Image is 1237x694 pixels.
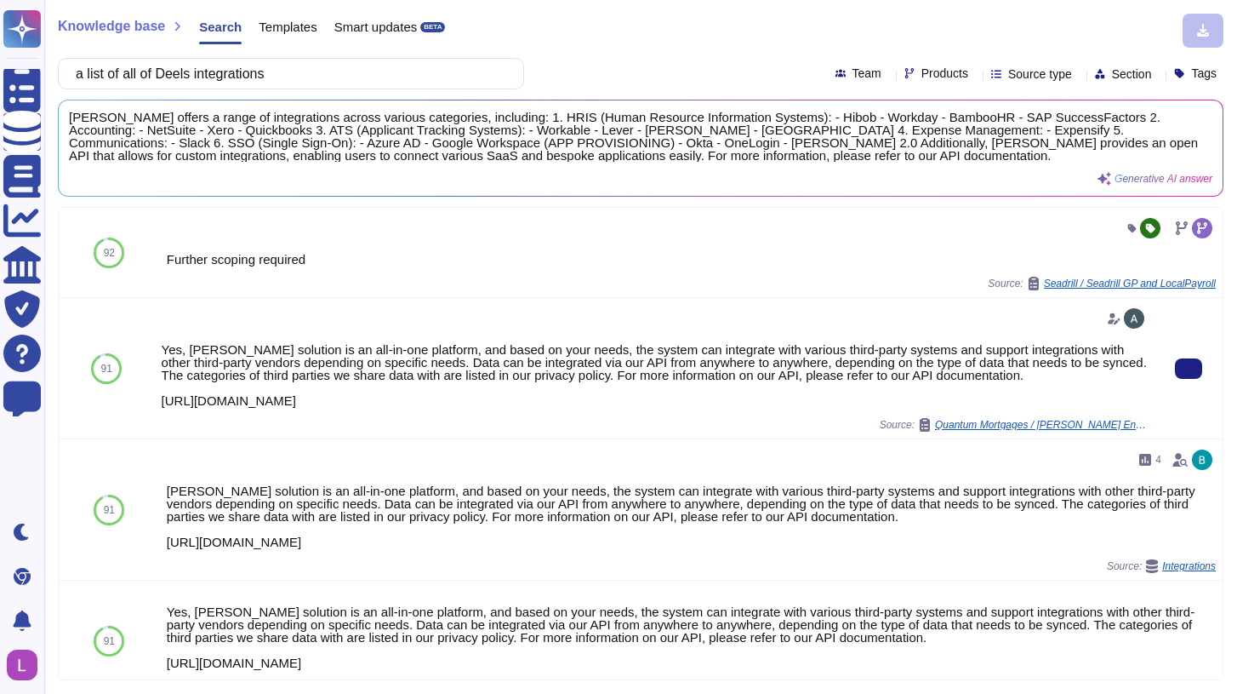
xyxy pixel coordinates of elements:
[1114,174,1212,184] span: Generative AI answer
[1112,68,1152,80] span: Section
[162,343,1148,407] div: Yes, [PERSON_NAME] solution is an all-in-one platform, and based on your needs, the system can in...
[199,20,242,33] span: Search
[880,418,1148,432] span: Source:
[334,20,418,33] span: Smart updates
[921,67,968,79] span: Products
[1191,67,1217,79] span: Tags
[988,277,1216,290] span: Source:
[167,253,1216,266] div: Further scoping required
[259,20,316,33] span: Templates
[1044,278,1216,289] span: Seadrill / Seadrill GP and LocalPayroll
[852,67,881,79] span: Team
[7,650,37,680] img: user
[101,364,112,374] span: 91
[167,605,1216,669] div: Yes, [PERSON_NAME] solution is an all-in-one platform, and based on your needs, the system can in...
[69,111,1212,162] span: [PERSON_NAME] offers a range of integrations across various categories, including: 1. HRIS (Human...
[1155,455,1161,465] span: 4
[104,505,115,515] span: 91
[1008,68,1072,80] span: Source type
[3,646,49,684] button: user
[104,636,115,646] span: 91
[167,485,1216,548] div: [PERSON_NAME] solution is an all-in-one platform, and based on your needs, the system can integra...
[1192,450,1212,470] img: user
[1107,559,1216,573] span: Source:
[58,20,165,33] span: Knowledge base
[935,420,1148,430] span: Quantum Mortgages / [PERSON_NAME] Engage & UK Payroll - RSD-24655
[1162,561,1216,571] span: Integrations
[67,59,506,89] input: Search a question or template...
[420,22,445,32] div: BETA
[1124,308,1144,329] img: user
[104,248,115,258] span: 92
